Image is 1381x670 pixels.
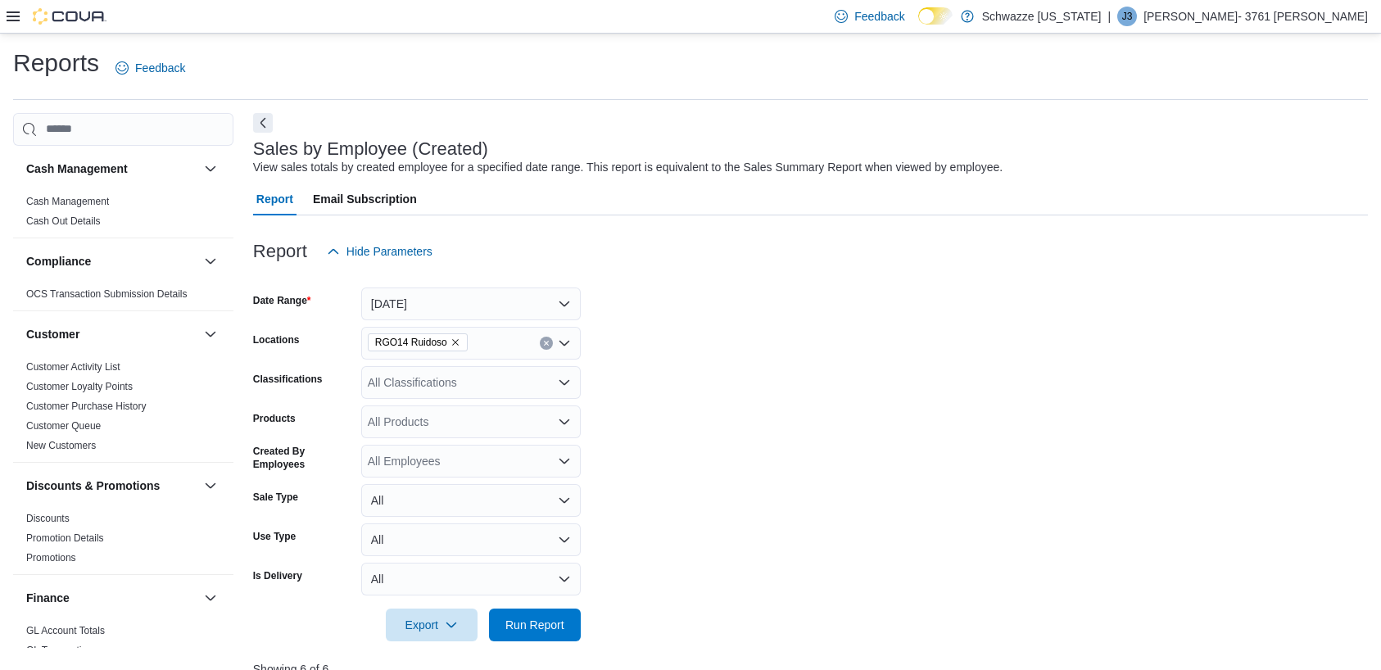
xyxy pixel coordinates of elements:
button: Customer [26,326,197,342]
h3: Report [253,242,307,261]
div: Compliance [13,284,233,310]
span: Feedback [854,8,904,25]
span: New Customers [26,439,96,452]
img: Cova [33,8,106,25]
button: Open list of options [558,376,571,389]
a: Customer Loyalty Points [26,381,133,392]
button: Remove RGO14 Ruidoso from selection in this group [451,337,460,347]
a: Cash Management [26,196,109,207]
span: Export [396,609,468,641]
span: Cash Management [26,195,109,208]
span: Report [256,183,293,215]
span: Customer Loyalty Points [26,380,133,393]
span: J3 [1122,7,1133,26]
span: GL Account Totals [26,624,105,637]
a: OCS Transaction Submission Details [26,288,188,300]
button: Open list of options [558,337,571,350]
h3: Compliance [26,253,91,269]
a: GL Transactions [26,645,97,656]
span: Customer Purchase History [26,400,147,413]
h3: Customer [26,326,79,342]
a: Promotions [26,552,76,564]
label: Date Range [253,294,311,307]
label: Is Delivery [253,569,302,582]
span: Run Report [505,617,564,633]
a: Cash Out Details [26,215,101,227]
button: Compliance [201,251,220,271]
span: RGO14 Ruidoso [375,334,447,351]
h1: Reports [13,47,99,79]
button: Cash Management [201,159,220,179]
a: Discounts [26,513,70,524]
a: Customer Purchase History [26,401,147,412]
p: [PERSON_NAME]- 3761 [PERSON_NAME] [1143,7,1368,26]
label: Sale Type [253,491,298,504]
h3: Cash Management [26,161,128,177]
input: Dark Mode [918,7,953,25]
a: Customer Activity List [26,361,120,373]
button: Export [386,609,478,641]
div: Customer [13,357,233,462]
label: Products [253,412,296,425]
span: Hide Parameters [346,243,432,260]
h3: Finance [26,590,70,606]
button: Cash Management [26,161,197,177]
div: Cash Management [13,192,233,238]
button: Finance [201,588,220,608]
span: Discounts [26,512,70,525]
button: [DATE] [361,287,581,320]
span: Customer Queue [26,419,101,432]
label: Locations [253,333,300,346]
span: Cash Out Details [26,215,101,228]
button: Hide Parameters [320,235,439,268]
a: Customer Queue [26,420,101,432]
button: All [361,484,581,517]
button: Next [253,113,273,133]
span: OCS Transaction Submission Details [26,287,188,301]
button: Finance [26,590,197,606]
div: Finance [13,621,233,667]
a: GL Account Totals [26,625,105,636]
button: Open list of options [558,455,571,468]
label: Classifications [253,373,323,386]
button: Discounts & Promotions [201,476,220,496]
span: Promotion Details [26,532,104,545]
a: Feedback [109,52,192,84]
div: Jennifer- 3761 Seward [1117,7,1137,26]
p: Schwazze [US_STATE] [982,7,1102,26]
button: All [361,523,581,556]
button: Compliance [26,253,197,269]
a: New Customers [26,440,96,451]
button: Discounts & Promotions [26,478,197,494]
h3: Sales by Employee (Created) [253,139,488,159]
span: Promotions [26,551,76,564]
a: Promotion Details [26,532,104,544]
span: GL Transactions [26,644,97,657]
span: Feedback [135,60,185,76]
button: Run Report [489,609,581,641]
button: Customer [201,324,220,344]
button: All [361,563,581,595]
h3: Discounts & Promotions [26,478,160,494]
span: Email Subscription [313,183,417,215]
div: View sales totals by created employee for a specified date range. This report is equivalent to th... [253,159,1003,176]
label: Use Type [253,530,296,543]
div: Discounts & Promotions [13,509,233,574]
span: Customer Activity List [26,360,120,373]
span: RGO14 Ruidoso [368,333,468,351]
button: Open list of options [558,415,571,428]
label: Created By Employees [253,445,355,471]
button: Clear input [540,337,553,350]
p: | [1107,7,1111,26]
